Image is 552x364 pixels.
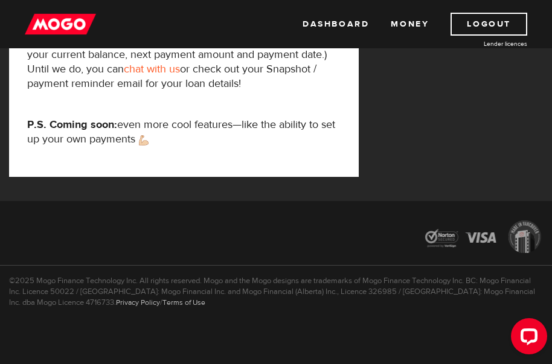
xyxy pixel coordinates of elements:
strong: P.S. Coming soon: [27,118,117,132]
img: strong arm emoji [139,135,149,145]
a: chat with us [124,62,180,76]
p: We're working hard to bring loan details to your dashboard! (Like your current balance, next paym... [27,33,341,91]
a: Lender licences [437,39,527,48]
a: Logout [451,13,527,36]
a: Money [391,13,429,36]
img: mogo_logo-11ee424be714fa7cbb0f0f49df9e16ec.png [25,13,96,36]
a: Privacy Policy [116,298,160,307]
a: Terms of Use [162,298,205,307]
iframe: LiveChat chat widget [501,313,552,364]
p: even more cool features—like the ability to set up your own payments [27,118,341,147]
a: Dashboard [303,13,369,36]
